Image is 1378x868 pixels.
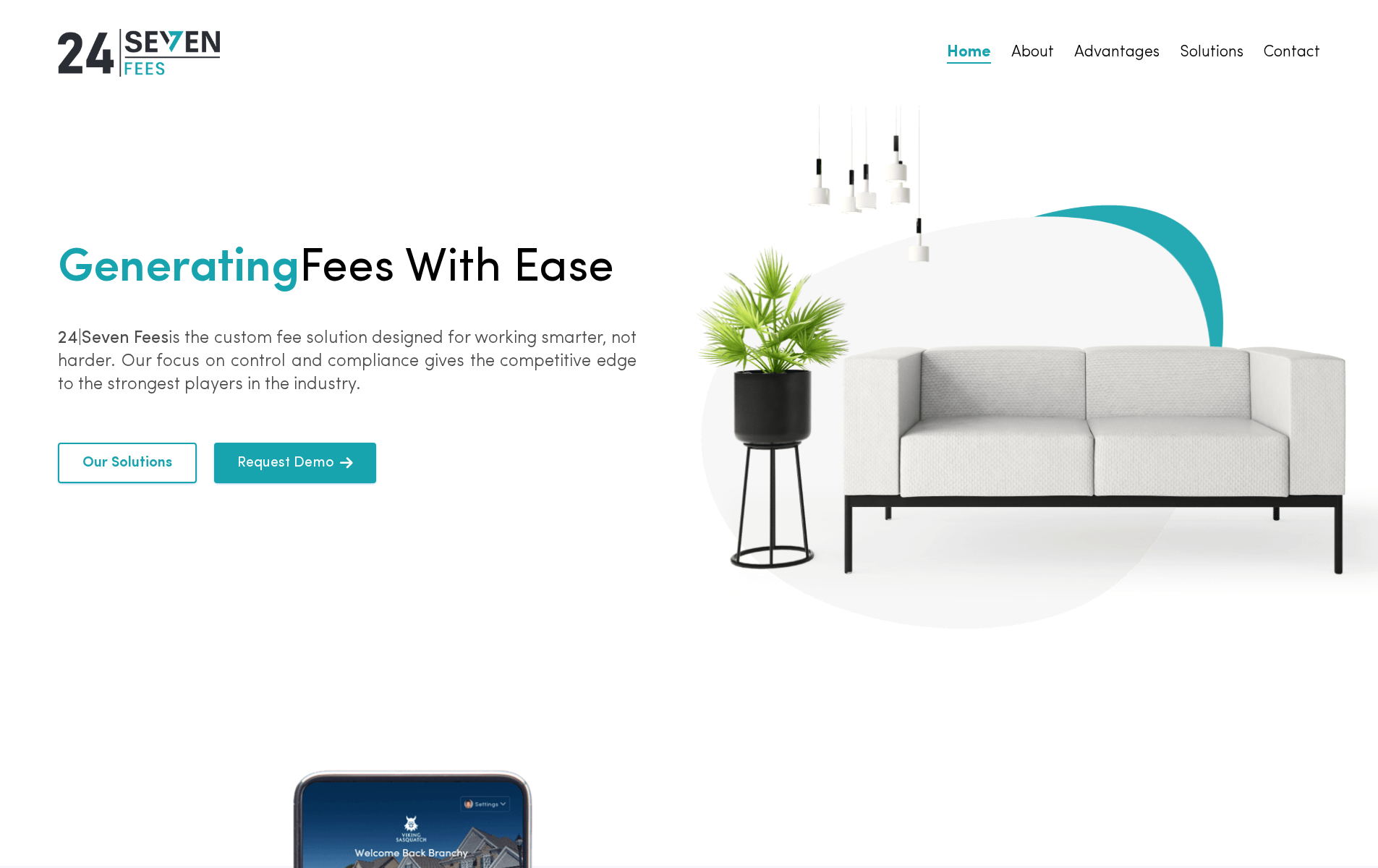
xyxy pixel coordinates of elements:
a: Contact [1264,43,1320,63]
img: 24|Seven Fees banner desk [671,69,1378,649]
a: About [1011,43,1054,63]
button: Request Demo [214,443,376,483]
p: is the custom fee solution designed for working smarter, not harder. Our focus on control and com... [58,327,637,396]
b: 24|Seven Fees [58,330,169,347]
a: Advantages [1074,43,1160,63]
a: Home [947,43,991,63]
img: 24|Seven Fees Logo [58,29,220,77]
button: Our Solutions [58,443,197,483]
a: Solutions [1180,43,1243,63]
h1: Fees with ease [58,234,637,304]
b: Generating [58,246,299,292]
